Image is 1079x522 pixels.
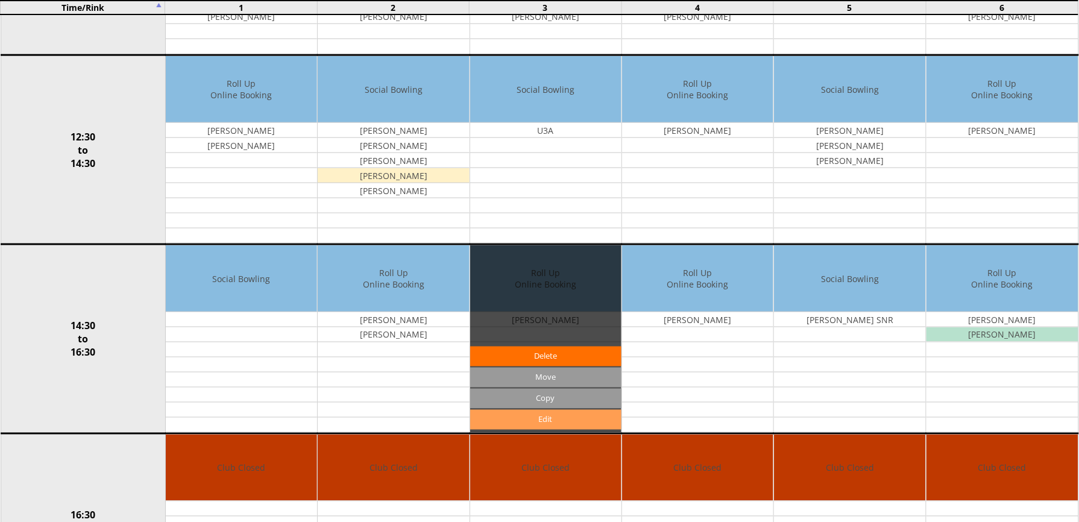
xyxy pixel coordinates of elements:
[774,138,925,153] td: [PERSON_NAME]
[774,1,926,14] td: 5
[470,389,621,409] input: Copy
[622,123,773,138] td: [PERSON_NAME]
[166,123,317,138] td: [PERSON_NAME]
[318,312,469,327] td: [PERSON_NAME]
[774,153,925,168] td: [PERSON_NAME]
[622,312,773,327] td: [PERSON_NAME]
[470,56,621,123] td: Social Bowling
[318,327,469,342] td: [PERSON_NAME]
[774,56,925,123] td: Social Bowling
[470,9,621,24] td: [PERSON_NAME]
[318,245,469,312] td: Roll Up Online Booking
[318,56,469,123] td: Social Bowling
[774,435,925,502] td: Club Closed
[622,435,773,502] td: Club Closed
[165,1,317,14] td: 1
[318,168,469,183] td: [PERSON_NAME]
[622,56,773,123] td: Roll Up Online Booking
[926,56,1078,123] td: Roll Up Online Booking
[926,9,1078,24] td: [PERSON_NAME]
[318,435,469,502] td: Club Closed
[1,55,165,245] td: 12:30 to 14:30
[166,138,317,153] td: [PERSON_NAME]
[926,435,1078,502] td: Club Closed
[926,123,1078,138] td: [PERSON_NAME]
[470,347,621,366] a: Delete
[1,1,165,14] td: Time/Rink
[318,153,469,168] td: [PERSON_NAME]
[318,123,469,138] td: [PERSON_NAME]
[926,1,1078,14] td: 6
[774,245,925,312] td: Social Bowling
[166,435,317,502] td: Club Closed
[166,9,317,24] td: [PERSON_NAME]
[622,9,773,24] td: [PERSON_NAME]
[470,435,621,502] td: Club Closed
[166,56,317,123] td: Roll Up Online Booking
[470,368,621,388] input: Move
[926,312,1078,327] td: [PERSON_NAME]
[774,123,925,138] td: [PERSON_NAME]
[621,1,774,14] td: 4
[774,312,925,327] td: [PERSON_NAME] SNR
[470,1,622,14] td: 3
[1,245,165,434] td: 14:30 to 16:30
[317,1,470,14] td: 2
[318,138,469,153] td: [PERSON_NAME]
[318,183,469,198] td: [PERSON_NAME]
[318,9,469,24] td: [PERSON_NAME]
[926,327,1078,342] td: [PERSON_NAME]
[926,245,1078,312] td: Roll Up Online Booking
[470,410,621,430] a: Edit
[470,123,621,138] td: U3A
[622,245,773,312] td: Roll Up Online Booking
[166,245,317,312] td: Social Bowling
